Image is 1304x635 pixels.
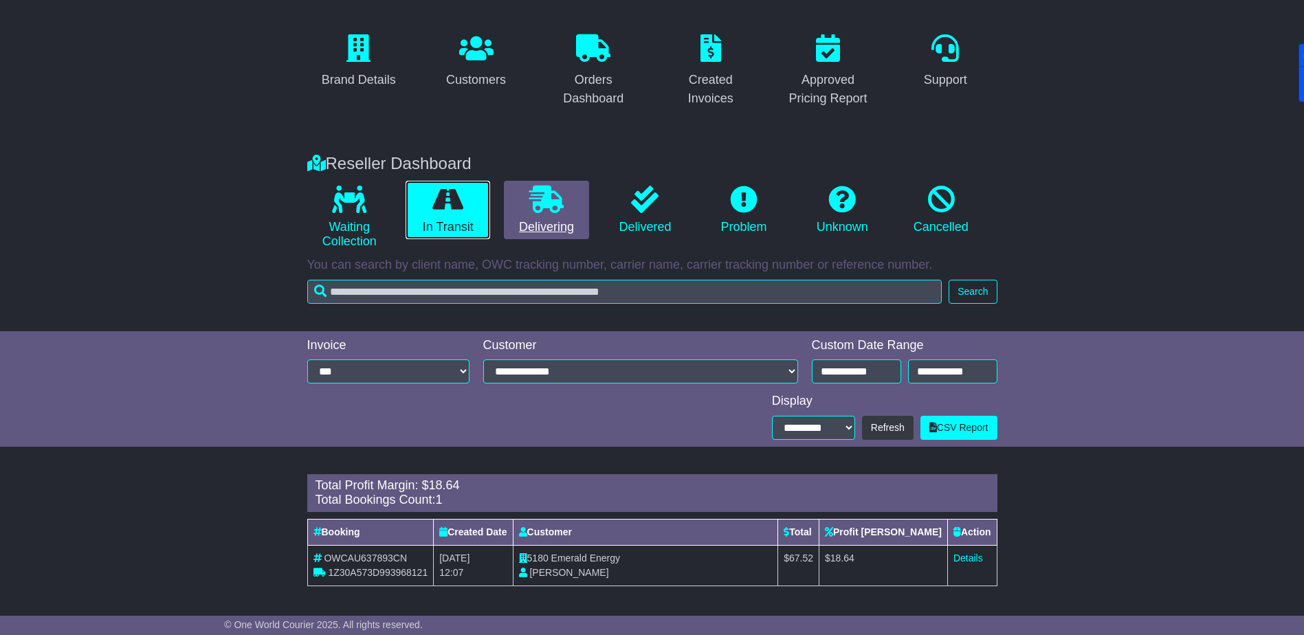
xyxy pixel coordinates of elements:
div: Invoice [307,338,469,353]
div: Custom Date Range [812,338,997,353]
a: Delivering [504,181,588,240]
th: Total [778,519,819,545]
span: 67.52 [789,553,813,564]
div: Created Invoices [668,71,754,108]
a: Cancelled [898,181,983,240]
span: 18.64 [830,553,854,564]
a: Details [953,553,983,564]
div: Total Profit Margin: $ [316,478,989,493]
div: Customers [446,71,506,89]
span: 5180 [527,553,549,564]
th: Customer [513,519,778,545]
span: [PERSON_NAME] [529,567,608,578]
a: Unknown [800,181,885,240]
a: Approved Pricing Report [776,30,880,113]
th: Booking [307,519,434,545]
a: Orders Dashboard [542,30,645,113]
button: Refresh [862,416,914,440]
span: [DATE] [439,553,469,564]
a: Brand Details [313,30,405,94]
span: 18.64 [429,478,460,492]
div: Reseller Dashboard [300,154,1004,174]
span: 1Z30A573D993968121 [328,567,428,578]
div: Display [772,394,997,409]
td: $ [778,545,819,586]
th: Action [947,519,997,545]
a: Problem [701,181,786,240]
span: 1 [436,493,443,506]
span: OWCAU637893CN [324,553,407,564]
th: Created Date [434,519,513,545]
a: Created Invoices [659,30,763,113]
div: Total Bookings Count: [316,493,989,508]
a: Support [915,30,976,94]
span: 12:07 [439,567,463,578]
div: Orders Dashboard [551,71,637,108]
span: © One World Courier 2025. All rights reserved. [224,619,423,630]
a: CSV Report [920,416,997,440]
div: Brand Details [322,71,396,89]
span: Emerald Energy [551,553,620,564]
div: Approved Pricing Report [785,71,871,108]
td: $ [819,545,948,586]
a: Waiting Collection [307,181,392,254]
a: Customers [437,30,515,94]
div: Support [924,71,967,89]
a: Delivered [603,181,687,240]
a: In Transit [406,181,490,240]
p: You can search by client name, OWC tracking number, carrier name, carrier tracking number or refe... [307,258,997,273]
button: Search [949,280,997,304]
th: Profit [PERSON_NAME] [819,519,948,545]
div: Customer [483,338,798,353]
